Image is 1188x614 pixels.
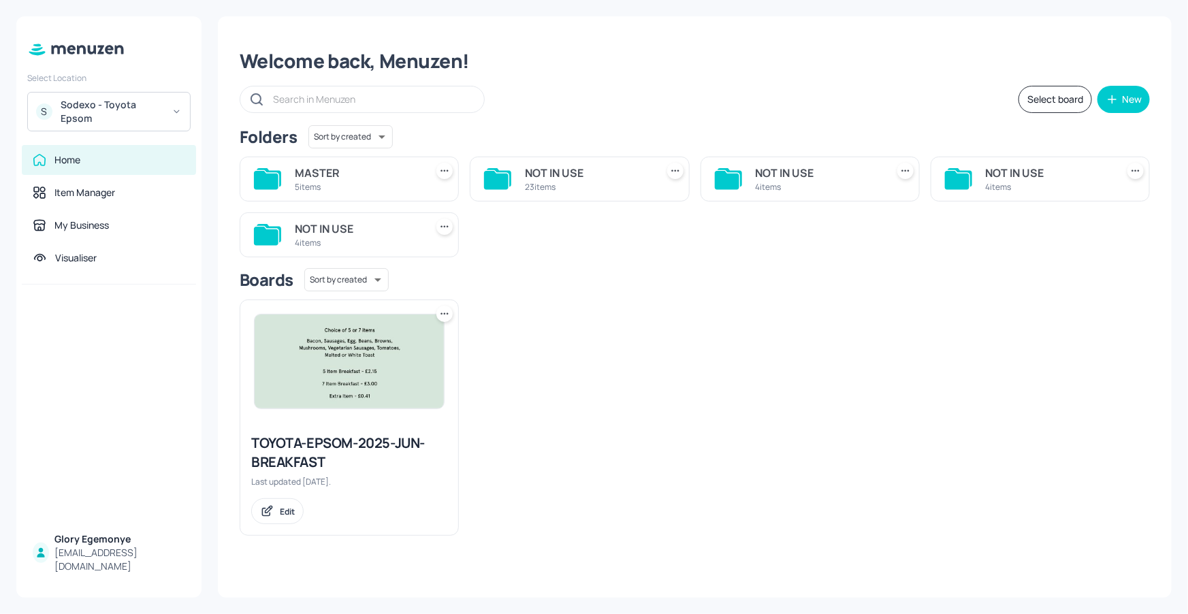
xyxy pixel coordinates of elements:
[27,72,191,84] div: Select Location
[61,98,163,125] div: Sodexo - Toyota Epsom
[986,165,1111,181] div: NOT IN USE
[756,165,881,181] div: NOT IN USE
[756,181,881,193] div: 4 items
[240,49,1150,74] div: Welcome back, Menuzen!
[295,165,420,181] div: MASTER
[54,186,115,199] div: Item Manager
[240,269,293,291] div: Boards
[251,434,447,472] div: TOYOTA-EPSOM-2025-JUN-BREAKFAST
[295,181,420,193] div: 5 items
[255,314,444,408] img: 2025-06-27-1751038006872deozh5nb8ki.jpeg
[295,237,420,248] div: 4 items
[1122,95,1142,104] div: New
[54,219,109,232] div: My Business
[525,181,650,193] div: 23 items
[251,476,447,487] div: Last updated [DATE].
[295,221,420,237] div: NOT IN USE
[1097,86,1150,113] button: New
[273,89,470,109] input: Search in Menuzen
[304,266,389,293] div: Sort by created
[55,251,97,265] div: Visualiser
[525,165,650,181] div: NOT IN USE
[240,126,298,148] div: Folders
[54,532,185,546] div: Glory Egemonye
[986,181,1111,193] div: 4 items
[54,546,185,573] div: [EMAIL_ADDRESS][DOMAIN_NAME]
[308,123,393,150] div: Sort by created
[54,153,80,167] div: Home
[280,506,295,517] div: Edit
[1018,86,1092,113] button: Select board
[36,103,52,120] div: S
